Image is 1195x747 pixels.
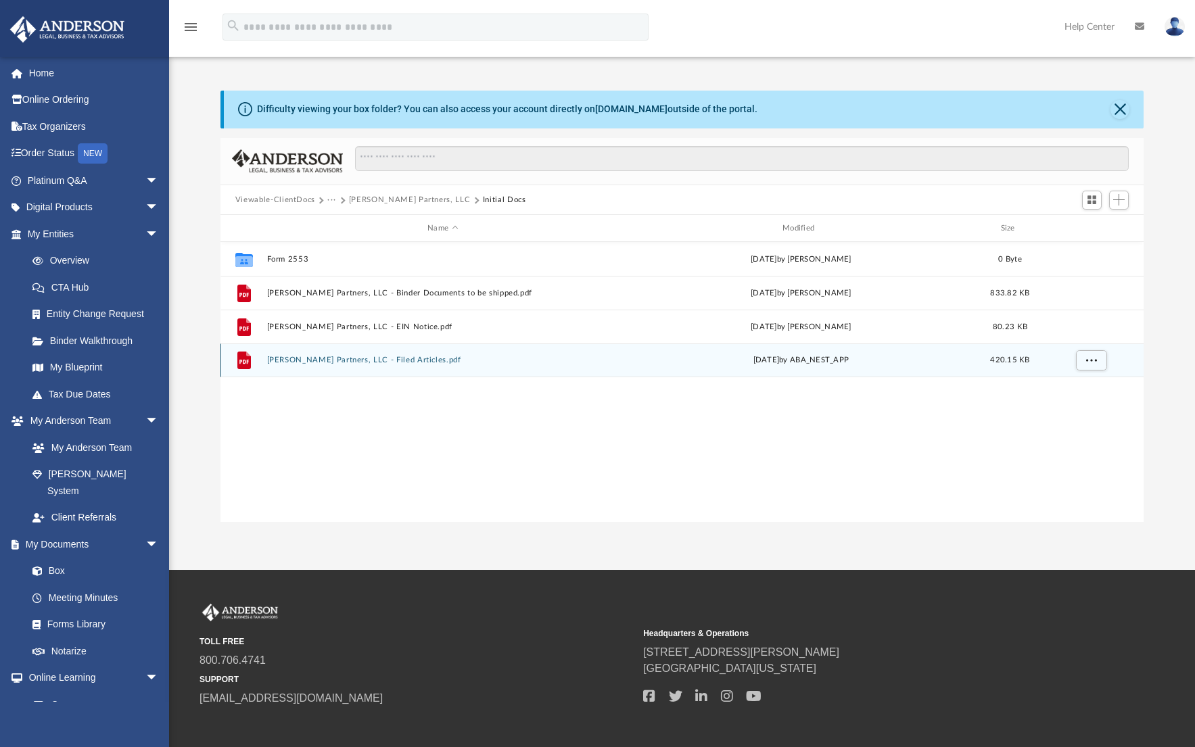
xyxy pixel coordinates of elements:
[145,665,172,692] span: arrow_drop_down
[19,274,179,301] a: CTA Hub
[643,627,1077,640] small: Headquarters & Operations
[19,584,172,611] a: Meeting Minutes
[9,194,179,221] a: Digital Productsarrow_drop_down
[993,323,1027,331] span: 80.23 KB
[643,646,839,658] a: [STREET_ADDRESS][PERSON_NAME]
[1043,222,1138,235] div: id
[327,194,336,206] button: ···
[595,103,667,114] a: [DOMAIN_NAME]
[9,220,179,247] a: My Entitiesarrow_drop_down
[145,408,172,435] span: arrow_drop_down
[19,381,179,408] a: Tax Due Dates
[624,222,977,235] div: Modified
[9,408,172,435] a: My Anderson Teamarrow_drop_down
[19,247,179,274] a: Overview
[1109,191,1129,210] button: Add
[19,691,172,718] a: Courses
[227,222,260,235] div: id
[9,167,179,194] a: Platinum Q&Aarrow_drop_down
[1110,100,1129,119] button: Close
[19,558,166,585] a: Box
[1165,17,1185,37] img: User Pic
[200,635,634,648] small: TOLL FREE
[19,301,179,328] a: Entity Change Request
[9,87,179,114] a: Online Ordering
[145,194,172,222] span: arrow_drop_down
[145,220,172,248] span: arrow_drop_down
[200,654,266,666] a: 800.706.4741
[266,289,619,297] button: [PERSON_NAME] Partners, LLC - Binder Documents to be shipped.pdf
[257,102,757,116] div: Difficulty viewing your box folder? You can also access your account directly on outside of the p...
[235,194,315,206] button: Viewable-ClientDocs
[200,604,281,621] img: Anderson Advisors Platinum Portal
[145,167,172,195] span: arrow_drop_down
[183,26,199,35] a: menu
[19,504,172,531] a: Client Referrals
[990,356,1029,364] span: 420.15 KB
[183,19,199,35] i: menu
[9,140,179,168] a: Order StatusNEW
[19,327,179,354] a: Binder Walkthrough
[266,322,619,331] button: [PERSON_NAME] Partners, LLC - EIN Notice.pdf
[9,113,179,140] a: Tax Organizers
[625,287,977,299] div: [DATE] by [PERSON_NAME]
[200,673,634,685] small: SUPPORT
[9,59,179,87] a: Home
[625,321,977,333] div: [DATE] by [PERSON_NAME]
[19,611,166,638] a: Forms Library
[990,289,1029,297] span: 833.82 KB
[266,255,619,264] button: Form 2553
[19,434,166,461] a: My Anderson Team
[6,16,128,43] img: Anderson Advisors Platinum Portal
[78,143,108,164] div: NEW
[19,637,172,665] a: Notarize
[266,222,618,235] div: Name
[998,256,1022,263] span: 0 Byte
[355,146,1129,172] input: Search files and folders
[200,692,383,704] a: [EMAIL_ADDRESS][DOMAIN_NAME]
[19,354,172,381] a: My Blueprint
[1075,350,1106,370] button: More options
[9,531,172,558] a: My Documentsarrow_drop_down
[145,531,172,558] span: arrow_drop_down
[483,194,526,206] button: Initial Docs
[625,254,977,266] div: [DATE] by [PERSON_NAME]
[349,194,471,206] button: [PERSON_NAME] Partners, LLC
[625,354,977,366] div: [DATE] by ABA_NEST_APP
[9,665,172,692] a: Online Learningarrow_drop_down
[643,662,816,674] a: [GEOGRAPHIC_DATA][US_STATE]
[983,222,1037,235] div: Size
[1082,191,1102,210] button: Switch to Grid View
[226,18,241,33] i: search
[19,461,172,504] a: [PERSON_NAME] System
[220,242,1144,523] div: grid
[266,356,619,365] button: [PERSON_NAME] Partners, LLC - Filed Articles.pdf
